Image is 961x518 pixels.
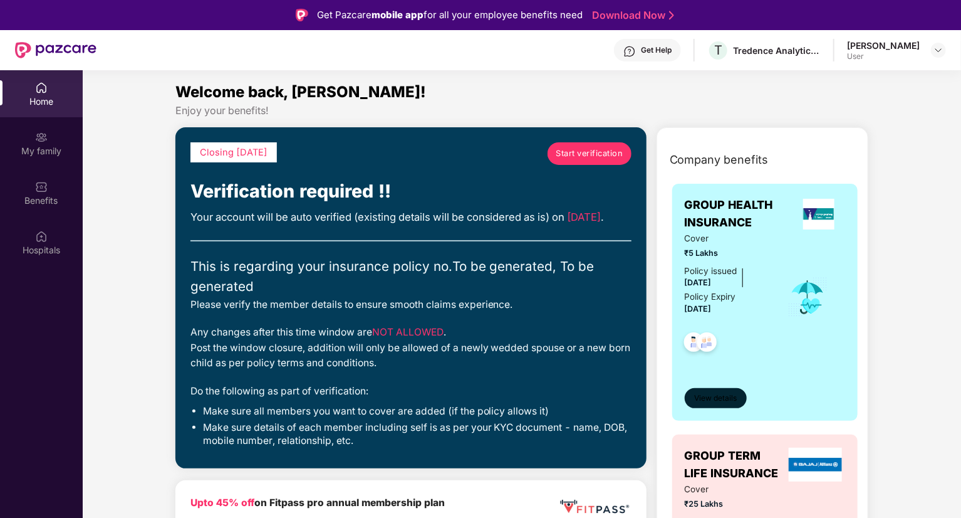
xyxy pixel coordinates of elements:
img: svg+xml;base64,PHN2ZyB3aWR0aD0iMjAiIGhlaWdodD0iMjAiIHZpZXdCb3g9IjAgMCAyMCAyMCIgZmlsbD0ibm9uZSIgeG... [35,131,48,144]
div: Tredence Analytics Solutions Private Limited [733,45,821,56]
img: svg+xml;base64,PHN2ZyBpZD0iSG9tZSIgeG1sbnM9Imh0dHA6Ly93d3cudzMub3JnLzIwMDAvc3ZnIiB3aWR0aD0iMjAiIG... [35,82,48,94]
div: Any changes after this time window are . Post the window closure, addition will only be allowed o... [190,325,631,371]
img: svg+xml;base64,PHN2ZyB4bWxucz0iaHR0cDovL3d3dy53My5vcmcvMjAwMC9zdmciIHdpZHRoPSI0OC45NDMiIGhlaWdodD... [678,329,709,359]
img: Logo [296,9,308,21]
a: Download Now [592,9,670,22]
span: [DATE] [685,304,712,314]
span: Company benefits [670,151,769,169]
span: Welcome back, [PERSON_NAME]! [175,83,426,101]
span: Cover [685,232,771,245]
img: svg+xml;base64,PHN2ZyBpZD0iSG9zcGl0YWxzIiB4bWxucz0iaHR0cDovL3d3dy53My5vcmcvMjAwMC9zdmciIHdpZHRoPS... [35,230,48,243]
div: Your account will be auto verified (existing details will be considered as is) on . [190,209,631,225]
img: svg+xml;base64,PHN2ZyBpZD0iSGVscC0zMngzMiIgeG1sbnM9Imh0dHA6Ly93d3cudzMub3JnLzIwMDAvc3ZnIiB3aWR0aD... [623,45,636,58]
div: Please verify the member details to ensure smooth claims experience. [190,297,631,313]
div: Enjoy your benefits! [175,104,869,117]
span: Start verification [556,147,623,160]
span: GROUP TERM LIFE INSURANCE [685,447,786,483]
li: Make sure all members you want to cover are added (if the policy allows it) [203,405,631,418]
div: Do the following as part of verification: [190,384,631,399]
div: Get Help [641,45,672,55]
span: NOT ALLOWED [372,326,444,338]
span: GROUP HEALTH INSURANCE [685,196,792,232]
span: [DATE] [568,211,601,223]
a: Start verification [548,142,631,165]
div: This is regarding your insurance policy no. To be generated, To be generated [190,256,631,297]
span: ₹25 Lakhs [685,498,771,510]
img: New Pazcare Logo [15,42,96,58]
span: View details [694,393,737,404]
div: Policy issued [685,265,737,278]
img: insurerLogo [789,448,843,482]
img: svg+xml;base64,PHN2ZyBpZD0iRHJvcGRvd24tMzJ4MzIiIHhtbG5zPSJodHRwOi8vd3d3LnczLm9yZy8yMDAwL3N2ZyIgd2... [933,45,943,55]
div: User [847,51,920,61]
span: Cover [685,483,771,496]
img: insurerLogo [803,199,834,230]
b: on Fitpass pro annual membership plan [190,497,445,509]
img: icon [787,277,828,318]
img: svg+xml;base64,PHN2ZyB4bWxucz0iaHR0cDovL3d3dy53My5vcmcvMjAwMC9zdmciIHdpZHRoPSI0OC45NDMiIGhlaWdodD... [692,329,722,359]
div: Verification required !! [190,177,631,206]
img: Stroke [669,9,674,22]
div: Get Pazcare for all your employee benefits need [317,8,583,23]
span: ₹5 Lakhs [685,247,771,260]
strong: mobile app [371,9,423,21]
li: Make sure details of each member including self is as per your KYC document - name, DOB, mobile n... [203,421,631,448]
span: Closing [DATE] [200,147,268,158]
b: Upto 45% off [190,497,254,509]
img: svg+xml;base64,PHN2ZyBpZD0iQmVuZWZpdHMiIHhtbG5zPSJodHRwOi8vd3d3LnczLm9yZy8yMDAwL3N2ZyIgd2lkdGg9Ij... [35,181,48,193]
button: View details [685,388,747,408]
span: T [714,43,722,58]
div: [PERSON_NAME] [847,40,920,51]
span: [DATE] [685,278,712,287]
div: Policy Expiry [685,290,736,304]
